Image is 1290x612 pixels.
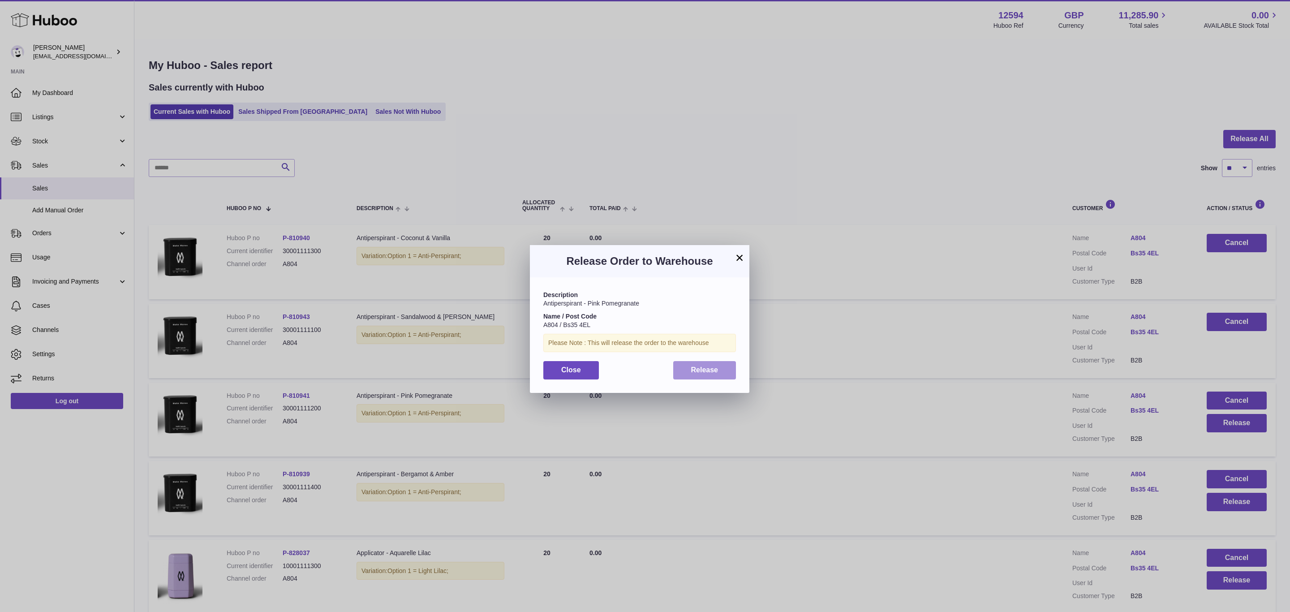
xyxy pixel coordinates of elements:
[561,366,581,374] span: Close
[543,334,736,352] div: Please Note : This will release the order to the warehouse
[673,361,736,379] button: Release
[543,321,590,328] span: A804 / Bs35 4EL
[543,291,578,298] strong: Description
[543,300,639,307] span: Antiperspirant - Pink Pomegranate
[543,361,599,379] button: Close
[543,313,597,320] strong: Name / Post Code
[691,366,718,374] span: Release
[734,252,745,263] button: ×
[543,254,736,268] h3: Release Order to Warehouse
